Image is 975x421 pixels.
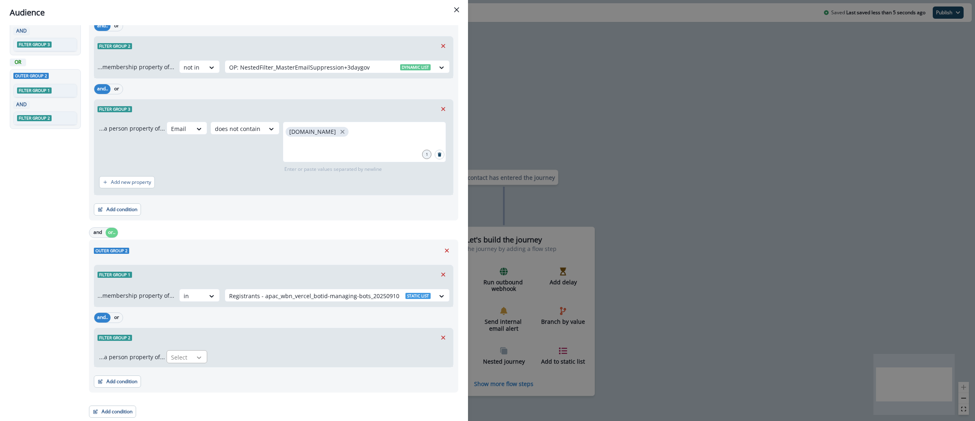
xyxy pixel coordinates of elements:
p: [DOMAIN_NAME] [289,129,336,135]
button: Remove [437,40,450,52]
button: Close [450,3,463,16]
button: or [110,84,123,94]
button: or [110,21,123,31]
button: and.. [94,21,110,31]
button: Remove [440,244,453,257]
div: 1 [422,150,431,159]
div: Audience [10,7,458,19]
button: or [110,313,123,323]
span: Outer group 2 [13,73,49,79]
p: AND [15,27,28,35]
span: Filter group 2 [97,335,132,341]
p: ...membership property of... [97,291,174,300]
span: Filter group 2 [97,43,132,49]
span: Outer group 2 [94,248,129,254]
button: and.. [94,313,110,323]
p: AND [15,101,28,108]
button: Add condition [94,375,141,388]
p: ...a person property of... [99,353,165,361]
button: Remove [437,268,450,281]
p: Add new property [111,179,151,185]
p: Enter or paste values separated by newline [283,166,383,173]
p: OR [11,59,24,66]
button: and.. [94,84,110,94]
span: Filter group 1 [17,87,52,94]
span: Filter group 2 [17,115,52,121]
button: Search [435,150,444,159]
button: Add condition [89,406,136,418]
button: close [338,128,347,136]
span: Filter group 3 [97,106,132,112]
button: and [89,228,106,238]
button: Remove [437,332,450,344]
span: Filter group 1 [97,272,132,278]
button: Add condition [94,203,141,216]
span: Filter group 3 [17,41,52,48]
p: ...membership property of... [97,63,174,71]
button: Add new property [99,176,155,188]
button: or.. [106,228,118,238]
p: ...a person property of... [99,124,165,133]
button: Remove [437,103,450,115]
